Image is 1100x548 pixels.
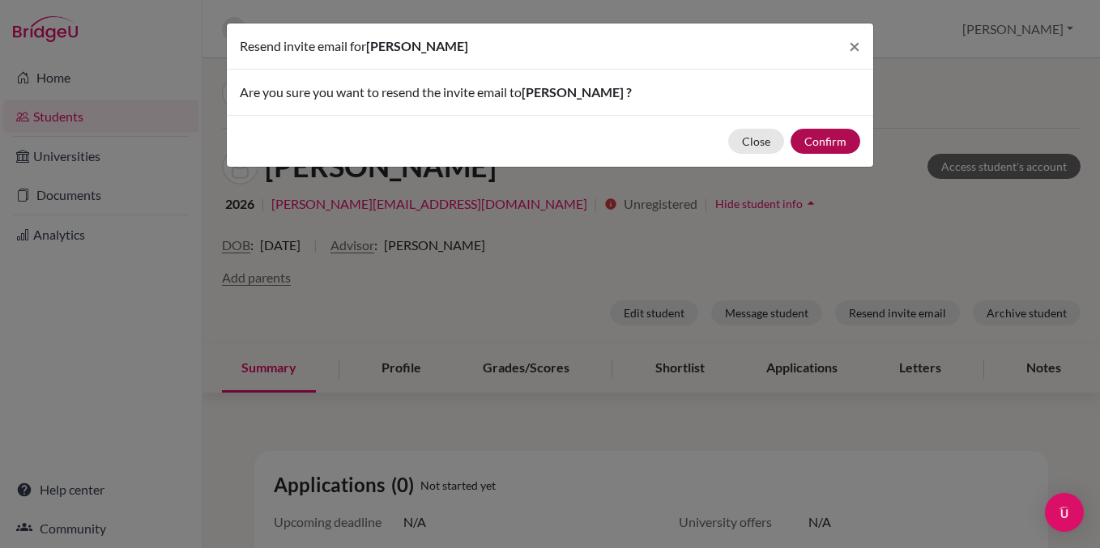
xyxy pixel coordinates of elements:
[1045,493,1084,532] div: Open Intercom Messenger
[522,84,632,100] span: [PERSON_NAME] ?
[366,38,468,53] span: [PERSON_NAME]
[728,129,784,154] button: Close
[791,129,860,154] button: Confirm
[240,38,366,53] span: Resend invite email for
[240,83,860,102] p: Are you sure you want to resend the invite email to
[849,34,860,57] span: ×
[836,23,873,69] button: Close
